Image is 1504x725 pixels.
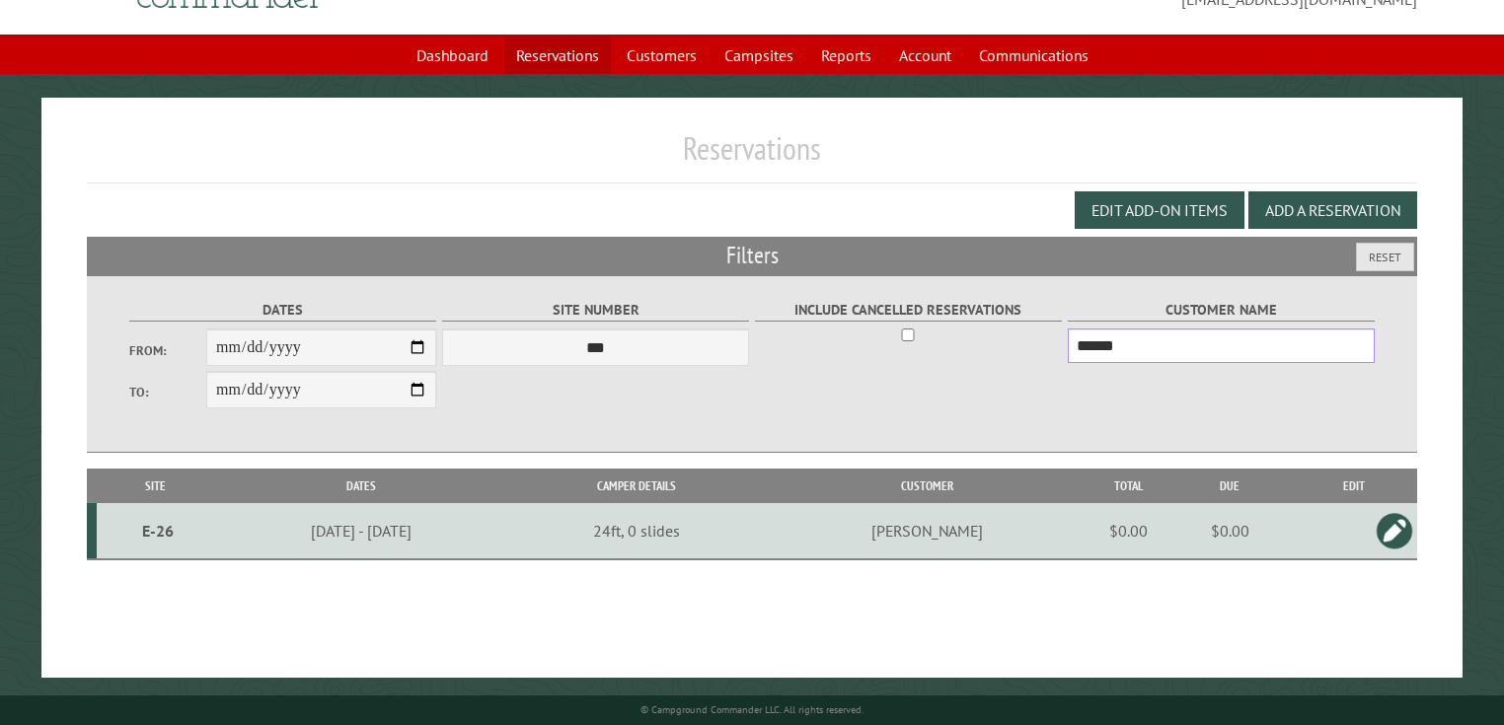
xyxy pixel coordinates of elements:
button: Reset [1356,243,1414,271]
th: Site [97,469,214,503]
label: From: [129,341,206,360]
a: Reservations [504,36,611,74]
div: E-26 [105,521,211,541]
small: © Campground Commander LLC. All rights reserved. [640,703,864,716]
a: Campsites [713,36,805,74]
label: Customer Name [1068,299,1375,322]
button: Edit Add-on Items [1075,191,1244,229]
td: $0.00 [1168,503,1292,559]
th: Due [1168,469,1292,503]
div: [DATE] - [DATE] [217,521,505,541]
a: Customers [615,36,709,74]
th: Customer [765,469,1090,503]
label: Site Number [442,299,749,322]
a: Dashboard [405,36,500,74]
td: $0.00 [1090,503,1168,559]
a: Communications [967,36,1100,74]
label: Include Cancelled Reservations [755,299,1062,322]
td: 24ft, 0 slides [508,503,765,559]
label: To: [129,383,206,401]
a: Account [887,36,963,74]
h2: Filters [87,237,1418,274]
a: Reports [809,36,883,74]
h1: Reservations [87,129,1418,183]
label: Dates [129,299,436,322]
th: Edit [1292,469,1418,503]
th: Dates [214,469,508,503]
th: Total [1090,469,1168,503]
td: [PERSON_NAME] [765,503,1090,559]
th: Camper Details [508,469,765,503]
button: Add a Reservation [1248,191,1417,229]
